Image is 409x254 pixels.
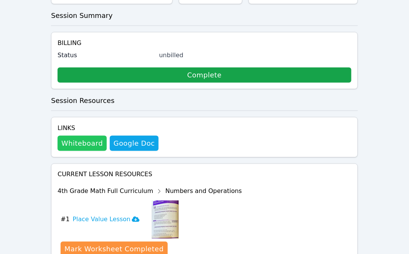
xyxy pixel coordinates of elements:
h3: Session Summary [51,10,358,21]
h3: Place Value Lesson [73,215,140,224]
label: Status [58,51,154,60]
h3: Session Resources [51,95,358,106]
a: Google Doc [110,136,159,151]
div: unbilled [159,51,351,60]
a: Complete [58,68,351,83]
h4: Billing [58,39,351,48]
img: Place Value Lesson [152,201,179,239]
h4: Links [58,124,159,133]
h4: Current Lesson Resources [58,170,351,179]
div: 4th Grade Math Full Curriculum Numbers and Operations [58,185,242,198]
button: Whiteboard [58,136,107,151]
span: # 1 [61,215,70,224]
button: #1Place Value Lesson [61,201,146,239]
